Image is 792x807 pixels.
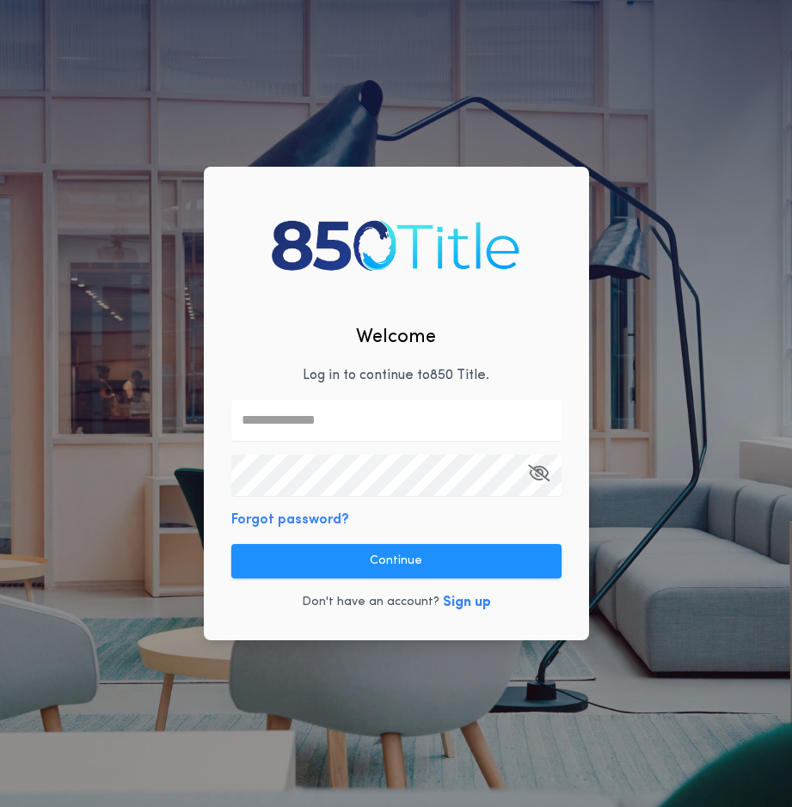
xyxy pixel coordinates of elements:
[443,592,491,613] button: Sign up
[302,594,439,611] p: Don't have an account?
[303,365,489,386] p: Log in to continue to 850 Title .
[231,510,349,530] button: Forgot password?
[231,544,562,578] button: Continue
[356,323,436,352] h2: Welcome
[264,205,528,285] img: logo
